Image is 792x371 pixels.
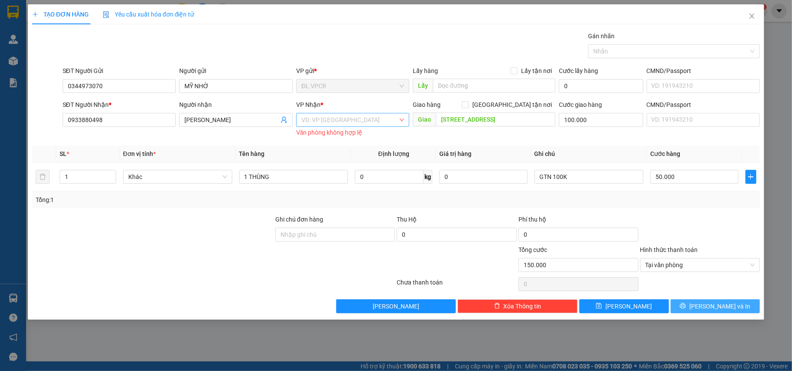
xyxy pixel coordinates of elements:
input: Ghi Chú [535,170,644,184]
label: Ghi chú đơn hàng [275,216,323,223]
span: Định lượng [378,150,409,157]
div: Người gửi [179,66,293,76]
label: Cước giao hàng [559,101,602,108]
span: Lấy tận nơi [518,66,555,76]
b: [DOMAIN_NAME] [73,33,120,40]
span: kg [424,170,432,184]
span: VP Nhận [296,101,321,108]
div: Người nhận [179,100,293,109]
span: ĐL VPCR [301,79,404,93]
span: plus [746,173,756,180]
button: Close [740,4,764,29]
span: Khác [128,170,227,183]
div: CMND/Passport [647,66,760,76]
span: Lấy [413,79,433,93]
img: icon [103,11,110,18]
span: Cước hàng [650,150,680,157]
span: printer [680,303,686,310]
div: VP gửi [296,66,410,76]
span: [PERSON_NAME] và In [689,301,750,311]
input: Dọc đường [436,113,555,126]
span: SL [60,150,67,157]
button: deleteXóa Thông tin [458,299,578,313]
div: Tổng: 1 [36,195,306,205]
span: Yêu cầu xuất hóa đơn điện tử [103,11,194,18]
label: Gán nhãn [588,33,615,40]
button: delete [36,170,50,184]
span: close [749,13,755,20]
span: plus [32,11,38,17]
label: Cước lấy hàng [559,67,598,74]
img: logo.jpg [11,11,54,54]
span: Giao [413,113,436,126]
span: Thu Hộ [397,216,417,223]
span: TẠO ĐƠN HÀNG [32,11,89,18]
span: [GEOGRAPHIC_DATA] tận nơi [469,100,555,109]
span: Tổng cước [518,246,547,253]
span: delete [494,303,500,310]
div: SĐT Người Gửi [63,66,176,76]
input: Cước giao hàng [559,113,643,127]
img: logo.jpg [94,11,115,32]
th: Ghi chú [531,146,647,162]
li: (c) 2017 [73,41,120,52]
span: Tên hàng [239,150,265,157]
button: [PERSON_NAME] [336,299,456,313]
span: Giá trị hàng [439,150,471,157]
span: Giao hàng [413,101,441,108]
div: Phí thu hộ [518,215,638,228]
label: Hình thức thanh toán [640,246,698,253]
button: save[PERSON_NAME] [579,299,669,313]
b: Phúc An Express [11,56,45,112]
div: SĐT Người Nhận [63,100,176,109]
input: VD: Bàn, Ghế [239,170,348,184]
input: 0 [439,170,527,184]
b: Gửi khách hàng [53,13,86,53]
input: Dọc đường [433,79,555,93]
div: Văn phòng không hợp lệ [296,128,410,138]
span: Đơn vị tính [123,150,156,157]
input: Cước lấy hàng [559,79,643,93]
span: save [596,303,602,310]
span: user-add [281,116,287,123]
input: Ghi chú đơn hàng [275,228,395,242]
span: [PERSON_NAME] [373,301,419,311]
span: Lấy hàng [413,67,438,74]
button: printer[PERSON_NAME] và In [671,299,760,313]
span: Tại văn phòng [645,258,755,272]
span: Xóa Thông tin [504,301,541,311]
button: plus [745,170,757,184]
span: [PERSON_NAME] [605,301,652,311]
div: CMND/Passport [647,100,760,109]
div: Chưa thanh toán [396,278,518,293]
